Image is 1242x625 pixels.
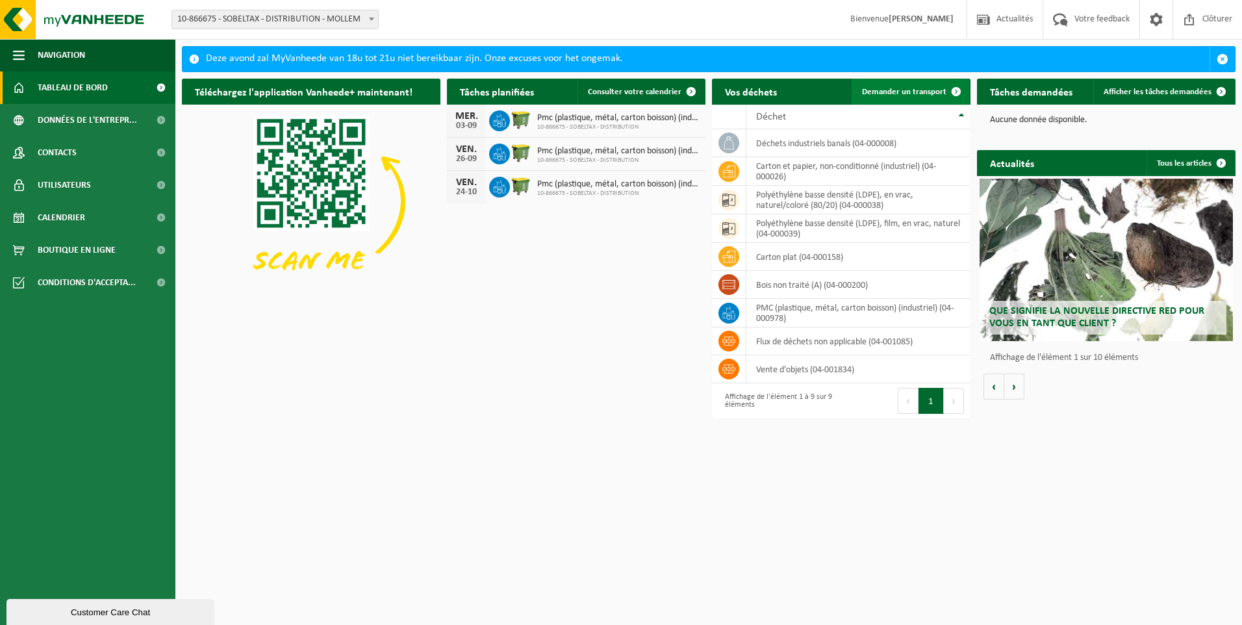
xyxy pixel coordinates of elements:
[537,146,699,157] span: Pmc (plastique, métal, carton boisson) (industriel)
[898,388,919,414] button: Previous
[989,306,1204,329] span: Que signifie la nouvelle directive RED pour vous en tant que client ?
[537,190,699,198] span: 10-866675 - SOBELTAX - DISTRIBUTION
[746,243,970,271] td: carton plat (04-000158)
[510,108,532,131] img: WB-1100-HPE-GN-50
[977,79,1085,104] h2: Tâches demandées
[453,144,479,155] div: VEN.
[718,387,835,415] div: Affichage de l'élément 1 à 9 sur 9 éléments
[1093,79,1234,105] a: Afficher les tâches demandées
[577,79,704,105] a: Consulter votre calendrier
[746,355,970,383] td: vente d'objets (04-001834)
[453,177,479,188] div: VEN.
[852,79,969,105] a: Demander un transport
[944,388,964,414] button: Next
[862,88,946,96] span: Demander un transport
[1104,88,1211,96] span: Afficher les tâches demandées
[206,47,1210,71] div: Deze avond zal MyVanheede van 18u tot 21u niet bereikbaar zijn. Onze excuses voor het ongemak.
[746,157,970,186] td: carton et papier, non-conditionné (industriel) (04-000026)
[980,179,1233,341] a: Que signifie la nouvelle directive RED pour vous en tant que client ?
[746,214,970,243] td: polyéthylène basse densité (LDPE), film, en vrac, naturel (04-000039)
[447,79,547,104] h2: Tâches planifiées
[38,104,137,136] span: Données de l'entrepr...
[746,129,970,157] td: déchets industriels banals (04-000008)
[510,175,532,197] img: WB-1100-HPE-GN-50
[38,136,77,169] span: Contacts
[977,150,1047,175] h2: Actualités
[537,113,699,123] span: Pmc (plastique, métal, carton boisson) (industriel)
[746,327,970,355] td: flux de déchets non applicable (04-001085)
[1004,374,1024,400] button: Volgende
[588,88,681,96] span: Consulter votre calendrier
[756,112,786,122] span: Déchet
[746,186,970,214] td: polyéthylène basse densité (LDPE), en vrac, naturel/coloré (80/20) (04-000038)
[889,14,954,24] strong: [PERSON_NAME]
[919,388,944,414] button: 1
[983,374,1004,400] button: Vorige
[537,157,699,164] span: 10-866675 - SOBELTAX - DISTRIBUTION
[38,266,136,299] span: Conditions d'accepta...
[182,79,425,104] h2: Téléchargez l'application Vanheede+ maintenant!
[172,10,378,29] span: 10-866675 - SOBELTAX - DISTRIBUTION - MOLLEM
[171,10,379,29] span: 10-866675 - SOBELTAX - DISTRIBUTION - MOLLEM
[746,299,970,327] td: PMC (plastique, métal, carton boisson) (industriel) (04-000978)
[38,234,116,266] span: Boutique en ligne
[453,111,479,121] div: MER.
[38,201,85,234] span: Calendrier
[6,596,217,625] iframe: chat widget
[38,71,108,104] span: Tableau de bord
[990,116,1223,125] p: Aucune donnée disponible.
[182,105,440,299] img: Download de VHEPlus App
[990,353,1229,363] p: Affichage de l'élément 1 sur 10 éléments
[537,123,699,131] span: 10-866675 - SOBELTAX - DISTRIBUTION
[1147,150,1234,176] a: Tous les articles
[712,79,790,104] h2: Vos déchets
[453,121,479,131] div: 03-09
[453,155,479,164] div: 26-09
[453,188,479,197] div: 24-10
[38,169,91,201] span: Utilisateurs
[510,142,532,164] img: WB-1100-HPE-GN-50
[38,39,85,71] span: Navigation
[537,179,699,190] span: Pmc (plastique, métal, carton boisson) (industriel)
[746,271,970,299] td: bois non traité (A) (04-000200)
